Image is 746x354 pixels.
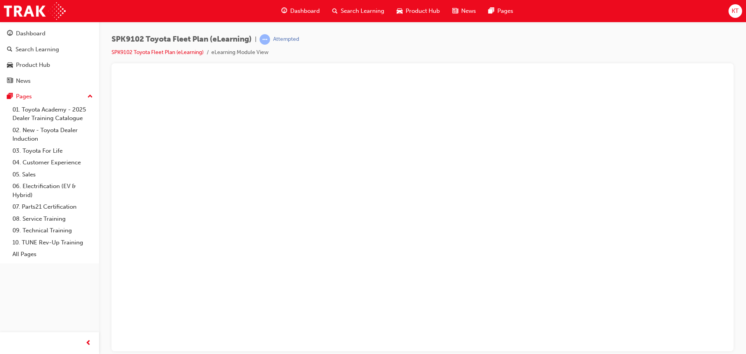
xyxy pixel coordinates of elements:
span: prev-icon [85,338,91,348]
span: Search Learning [341,7,384,16]
span: search-icon [332,6,338,16]
a: 02. New - Toyota Dealer Induction [9,124,96,145]
a: 08. Service Training [9,213,96,225]
span: Dashboard [290,7,320,16]
img: Trak [4,2,66,20]
span: up-icon [87,92,93,102]
span: Pages [497,7,513,16]
span: car-icon [7,62,13,69]
button: Pages [3,89,96,104]
a: 10. TUNE Rev-Up Training [9,237,96,249]
a: SPK9102 Toyota Fleet Plan (eLearning) [112,49,204,56]
span: SPK9102 Toyota Fleet Plan (eLearning) [112,35,252,44]
span: | [255,35,256,44]
span: guage-icon [281,6,287,16]
a: 05. Sales [9,169,96,181]
span: pages-icon [7,93,13,100]
a: 03. Toyota For Life [9,145,96,157]
a: All Pages [9,248,96,260]
a: 01. Toyota Academy - 2025 Dealer Training Catalogue [9,104,96,124]
div: Product Hub [16,61,50,70]
div: News [16,77,31,85]
a: 06. Electrification (EV & Hybrid) [9,180,96,201]
li: eLearning Module View [211,48,268,57]
a: 04. Customer Experience [9,157,96,169]
a: 09. Technical Training [9,225,96,237]
button: DashboardSearch LearningProduct HubNews [3,25,96,89]
a: search-iconSearch Learning [326,3,390,19]
span: Product Hub [406,7,440,16]
span: guage-icon [7,30,13,37]
div: Search Learning [16,45,59,54]
span: car-icon [397,6,403,16]
span: learningRecordVerb_ATTEMPT-icon [260,34,270,45]
div: Attempted [273,36,299,43]
div: Dashboard [16,29,45,38]
a: guage-iconDashboard [275,3,326,19]
div: Pages [16,92,32,101]
a: 07. Parts21 Certification [9,201,96,213]
span: news-icon [7,78,13,85]
a: Product Hub [3,58,96,72]
a: news-iconNews [446,3,482,19]
span: News [461,7,476,16]
span: pages-icon [488,6,494,16]
span: search-icon [7,46,12,53]
span: KT [732,7,739,16]
span: news-icon [452,6,458,16]
a: Dashboard [3,26,96,41]
button: KT [729,4,742,18]
a: News [3,74,96,88]
a: car-iconProduct Hub [390,3,446,19]
a: pages-iconPages [482,3,519,19]
a: Search Learning [3,42,96,57]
